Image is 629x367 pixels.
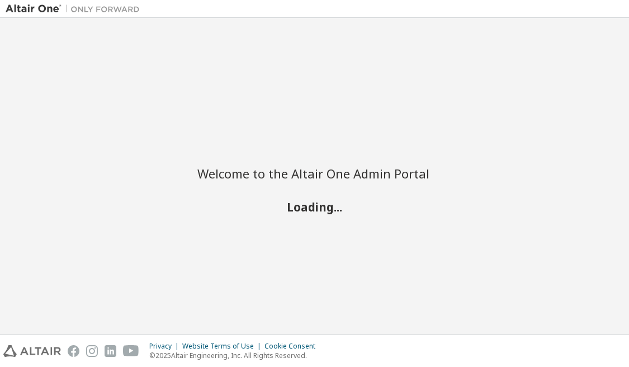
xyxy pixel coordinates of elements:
img: instagram.svg [86,345,98,357]
p: © 2025 Altair Engineering, Inc. All Rights Reserved. [149,351,322,360]
img: facebook.svg [68,345,79,357]
div: Website Terms of Use [182,342,264,351]
img: Altair One [6,3,145,15]
div: Privacy [149,342,182,351]
img: youtube.svg [123,345,139,357]
img: linkedin.svg [105,345,116,357]
img: altair_logo.svg [3,345,61,357]
div: Cookie Consent [264,342,322,351]
h2: Loading... [197,200,432,214]
h2: Welcome to the Altair One Admin Portal [197,166,432,181]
